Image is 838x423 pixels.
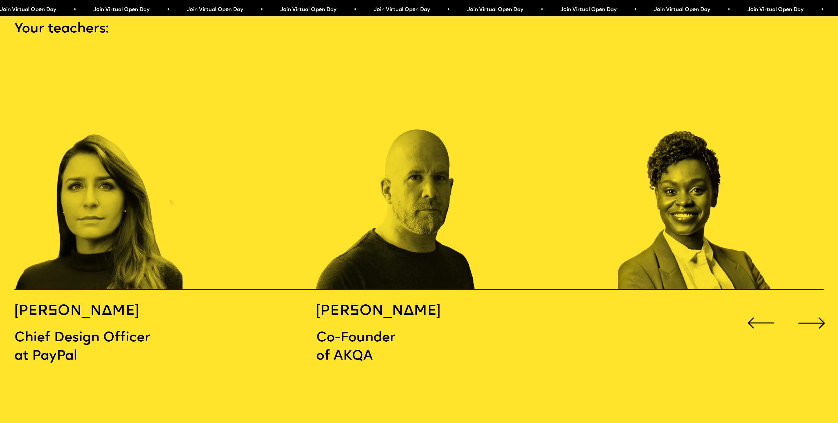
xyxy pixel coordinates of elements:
[73,7,76,12] span: •
[354,7,356,12] span: •
[14,55,215,290] div: 6 / 16
[795,306,829,340] div: Next slide
[744,306,777,340] div: Previous slide
[14,329,165,366] p: Chief Design Officer at PayPal
[316,329,467,366] p: Co-Founder of AKQA
[14,20,823,38] p: Your teachers:
[540,7,543,12] span: •
[821,7,824,12] span: •
[316,302,467,320] h5: [PERSON_NAME]
[14,302,165,320] h5: [PERSON_NAME]
[316,55,517,290] div: 7 / 16
[618,55,819,290] div: 8 / 16
[634,7,637,12] span: •
[260,7,263,12] span: •
[447,7,450,12] span: •
[167,7,170,12] span: •
[727,7,730,12] span: •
